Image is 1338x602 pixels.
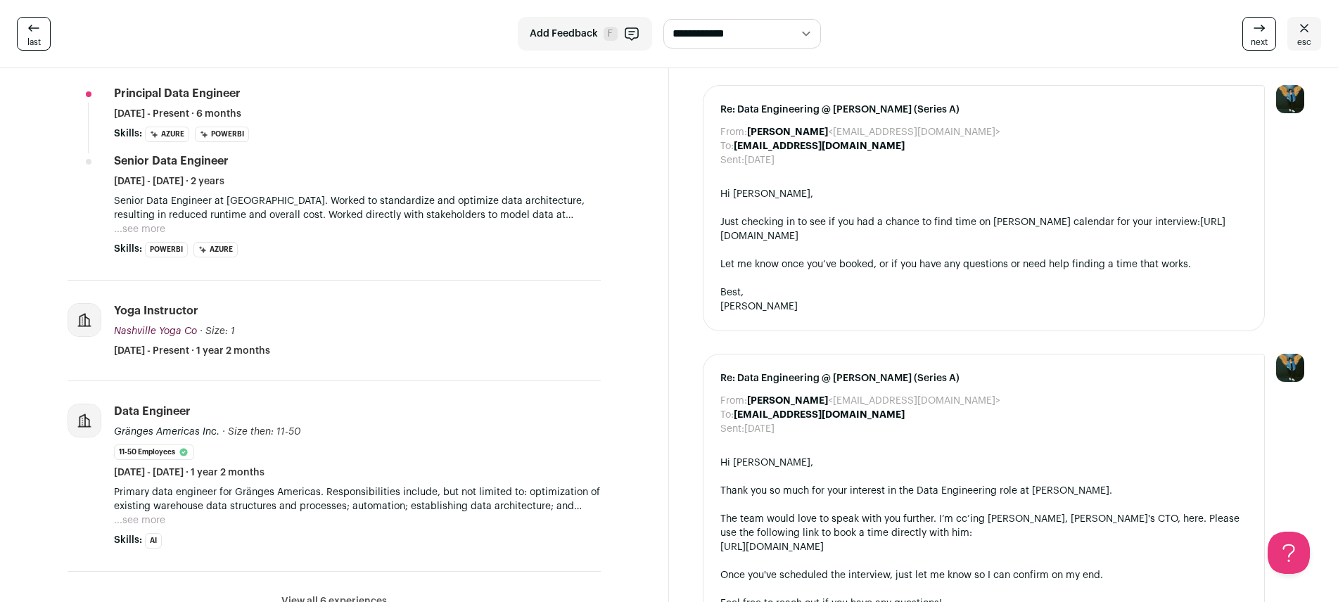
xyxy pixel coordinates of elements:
span: esc [1297,37,1311,48]
div: Principal Data Engineer [114,86,241,101]
button: ...see more [114,513,165,527]
dd: <[EMAIL_ADDRESS][DOMAIN_NAME]> [747,125,1000,139]
button: Add Feedback F [518,17,652,51]
div: Yoga Instructor [114,303,198,319]
div: Hi [PERSON_NAME], [720,187,1247,201]
span: F [604,27,618,41]
div: Let me know once you’ve booked, or if you have any questions or need help finding a time that works. [720,257,1247,271]
a: [URL][DOMAIN_NAME] [720,542,824,552]
a: last [17,17,51,51]
div: Once you've scheduled the interview, just let me know so I can confirm on my end. [720,568,1247,582]
dt: To: [720,139,734,153]
div: The team would love to speak with you further. I’m cc’ing [PERSON_NAME], [PERSON_NAME]'s CTO, her... [720,512,1247,540]
b: [EMAIL_ADDRESS][DOMAIN_NAME] [734,141,905,151]
div: Thank you so much for your interest in the Data Engineering role at [PERSON_NAME]. [720,484,1247,498]
div: Just checking in to see if you had a chance to find time on [PERSON_NAME] calendar for your inter... [720,215,1247,243]
li: Azure [193,242,238,257]
dt: To: [720,408,734,422]
span: · Size: 1 [200,326,235,336]
dd: [DATE] [744,153,775,167]
span: last [27,37,41,48]
div: Senior Data Engineer [114,153,229,169]
span: Skills: [114,242,142,256]
button: ...see more [114,222,165,236]
dt: From: [720,125,747,139]
img: 12031951-medium_jpg [1276,354,1304,382]
b: [PERSON_NAME] [747,127,828,137]
img: 12031951-medium_jpg [1276,85,1304,113]
b: [PERSON_NAME] [747,396,828,406]
span: · Size then: 11-50 [222,427,301,437]
a: esc [1287,17,1321,51]
span: Re: Data Engineering @ [PERSON_NAME] (Series A) [720,103,1247,117]
li: 11-50 employees [114,444,194,460]
div: [PERSON_NAME] [720,300,1247,314]
p: Senior Data Engineer at [GEOGRAPHIC_DATA]. Worked to standardize and optimize data architecture, ... [114,194,601,222]
span: Skills: [114,127,142,141]
span: [DATE] - Present · 1 year 2 months [114,344,270,358]
span: Nashville Yoga Co [114,326,197,336]
span: Re: Data Engineering @ [PERSON_NAME] (Series A) [720,371,1247,385]
a: next [1242,17,1276,51]
iframe: Help Scout Beacon - Open [1268,532,1310,574]
div: Hi [PERSON_NAME], [720,456,1247,470]
dt: From: [720,394,747,408]
dd: <[EMAIL_ADDRESS][DOMAIN_NAME]> [747,394,1000,408]
li: PowerBI [195,127,249,142]
span: [DATE] - [DATE] · 2 years [114,174,224,188]
dt: Sent: [720,153,744,167]
div: Best, [720,286,1247,300]
dd: [DATE] [744,422,775,436]
img: company-logo-placeholder-414d4e2ec0e2ddebbe968bf319fdfe5acfe0c9b87f798d344e800bc9a89632a0.png [68,304,101,336]
li: PowerBI [145,242,188,257]
span: Skills: [114,533,142,547]
span: [DATE] - Present · 6 months [114,107,241,121]
dt: Sent: [720,422,744,436]
p: Primary data engineer for Gränges Americas. Responsibilities include, but not limited to: optimiz... [114,485,601,513]
div: Data Engineer [114,404,191,419]
img: company-logo-placeholder-414d4e2ec0e2ddebbe968bf319fdfe5acfe0c9b87f798d344e800bc9a89632a0.png [68,404,101,437]
span: Gränges Americas Inc. [114,427,219,437]
span: [DATE] - [DATE] · 1 year 2 months [114,466,265,480]
span: next [1251,37,1268,48]
li: AI [145,533,162,549]
li: Azure [145,127,189,142]
span: Add Feedback [530,27,598,41]
b: [EMAIL_ADDRESS][DOMAIN_NAME] [734,410,905,420]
